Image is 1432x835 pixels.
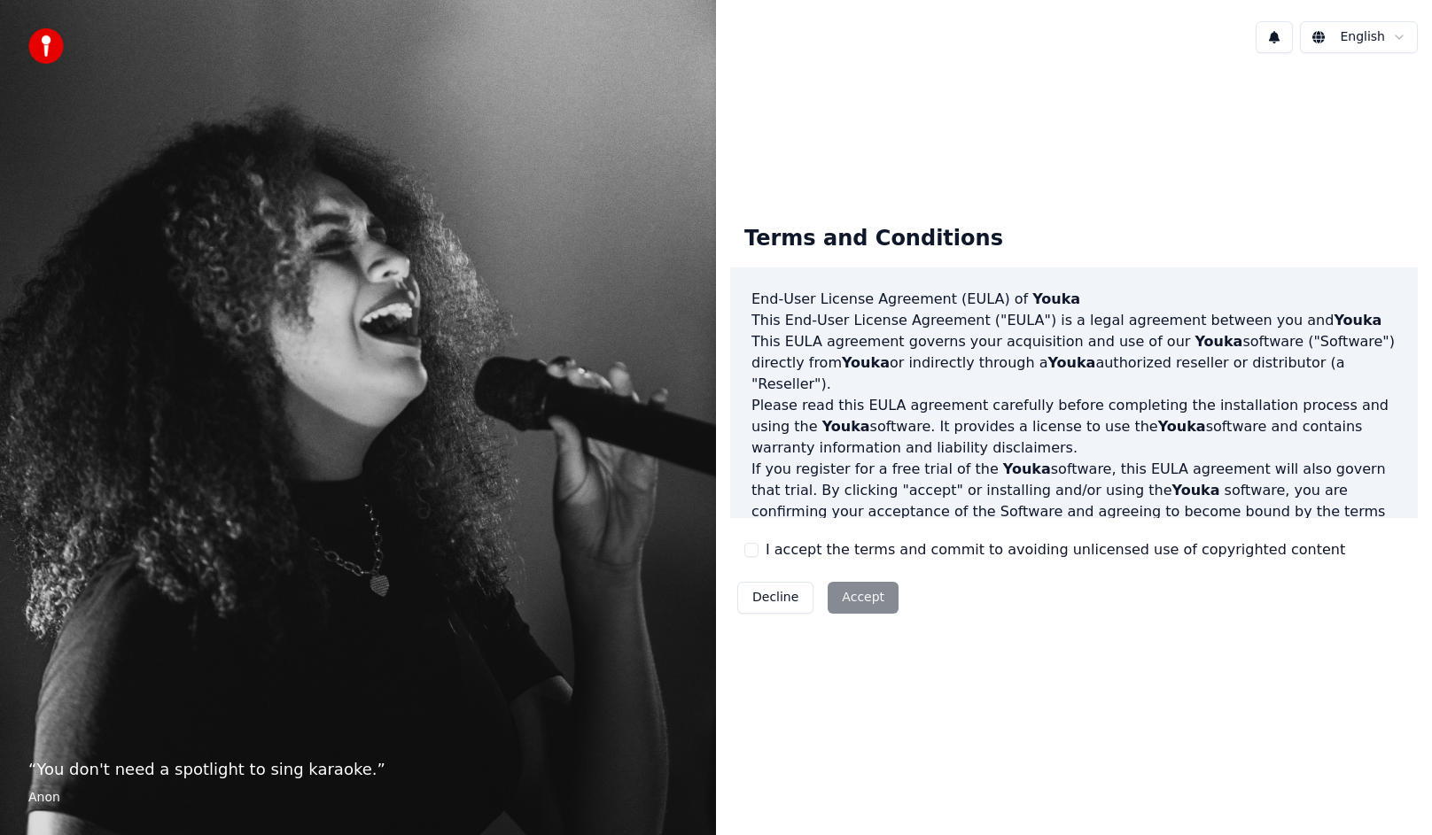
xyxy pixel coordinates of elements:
div: Terms and Conditions [730,211,1017,267]
span: Youka [1032,290,1080,307]
footer: Anon [28,789,688,807]
span: Youka [1195,333,1242,350]
span: Youka [1334,312,1381,329]
p: Please read this EULA agreement carefully before completing the installation process and using th... [751,395,1397,459]
p: This End-User License Agreement ("EULA") is a legal agreement between you and [751,310,1397,331]
span: Youka [1158,418,1206,435]
span: Youka [842,354,890,371]
h3: End-User License Agreement (EULA) of [751,289,1397,310]
label: I accept the terms and commit to avoiding unlicensed use of copyrighted content [766,539,1345,561]
span: Youka [1003,460,1051,477]
span: Youka [822,418,870,435]
button: Decline [737,582,813,614]
p: This EULA agreement governs your acquisition and use of our software ("Software") directly from o... [751,331,1397,395]
p: If you register for a free trial of the software, this EULA agreement will also govern that trial... [751,459,1397,544]
p: “ You don't need a spotlight to sing karaoke. ” [28,757,688,782]
span: Youka [1047,354,1095,371]
img: youka [28,28,64,64]
span: Youka [1172,482,1220,499]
